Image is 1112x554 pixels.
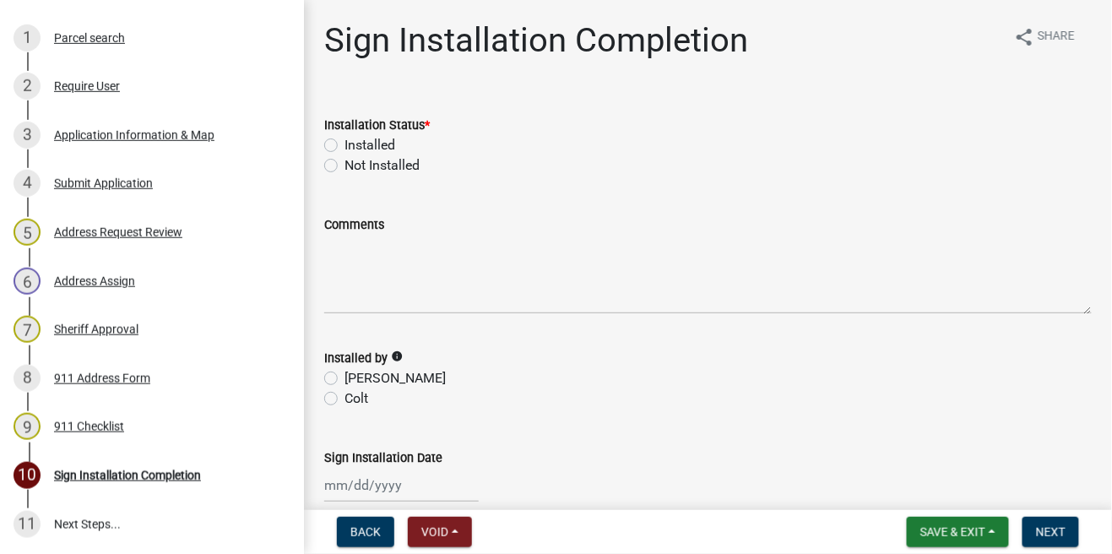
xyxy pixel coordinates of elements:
label: Colt [344,388,368,409]
div: Address Request Review [54,226,182,238]
div: Sign Installation Completion [54,470,201,481]
label: Comments [324,220,384,231]
button: Next [1022,517,1079,547]
div: 4 [14,170,41,197]
div: 2 [14,73,41,100]
button: Back [337,517,394,547]
div: Submit Application [54,177,153,189]
label: Installation Status [324,120,430,132]
label: Installed by [324,353,388,365]
span: Next [1036,525,1066,539]
div: 8 [14,365,41,392]
label: [PERSON_NAME] [344,368,446,388]
label: Installed [344,135,395,155]
input: mm/dd/yyyy [324,468,479,502]
div: 7 [14,316,41,343]
button: Void [408,517,472,547]
div: 10 [14,462,41,489]
span: Void [421,525,448,539]
div: 911 Checklist [54,421,124,432]
i: info [391,350,403,362]
label: Sign Installation Date [324,453,442,464]
div: Require User [54,80,120,92]
span: Back [350,525,381,539]
div: Application Information & Map [54,129,214,141]
label: Not Installed [344,155,420,176]
div: 9 [14,413,41,440]
span: Save & Exit [920,525,985,539]
div: Address Assign [54,275,135,287]
div: 11 [14,511,41,538]
div: 1 [14,24,41,52]
div: Sheriff Approval [54,323,138,335]
div: 6 [14,268,41,295]
button: Save & Exit [907,517,1009,547]
i: share [1014,27,1034,47]
div: 5 [14,219,41,246]
div: 911 Address Form [54,372,150,384]
h1: Sign Installation Completion [324,20,748,61]
div: 3 [14,122,41,149]
button: shareShare [1001,20,1088,53]
span: Share [1038,27,1075,47]
div: Parcel search [54,32,125,44]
